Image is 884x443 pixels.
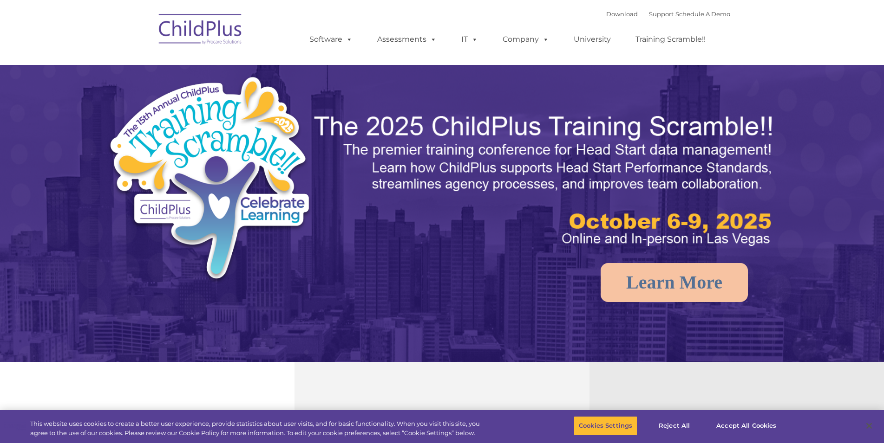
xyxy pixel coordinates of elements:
a: Download [606,10,638,18]
img: ChildPlus by Procare Solutions [154,7,247,54]
button: Cookies Settings [574,416,637,436]
a: Training Scramble!! [626,30,715,49]
button: Accept All Cookies [711,416,781,436]
a: Software [300,30,362,49]
a: Schedule A Demo [675,10,730,18]
a: Assessments [368,30,446,49]
button: Reject All [645,416,703,436]
a: University [564,30,620,49]
button: Close [859,416,879,436]
font: | [606,10,730,18]
a: Learn More [601,263,748,302]
a: Company [493,30,558,49]
a: IT [452,30,487,49]
a: Support [649,10,674,18]
div: This website uses cookies to create a better user experience, provide statistics about user visit... [30,419,486,437]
